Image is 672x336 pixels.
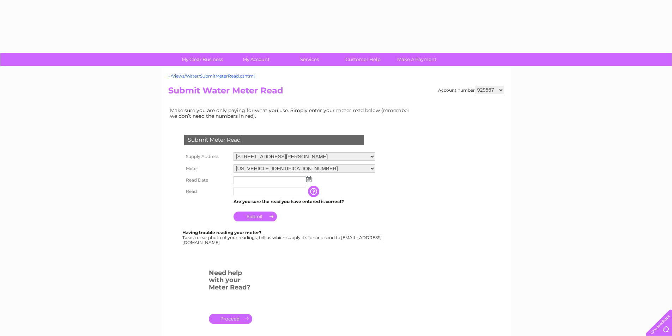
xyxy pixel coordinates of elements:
[280,53,339,66] a: Services
[227,53,285,66] a: My Account
[168,106,415,121] td: Make sure you are only paying for what you use. Simply enter your meter read below (remember we d...
[234,212,277,221] input: Submit
[182,175,232,186] th: Read Date
[308,186,321,197] input: Information
[306,176,311,182] img: ...
[438,86,504,94] div: Account number
[388,53,446,66] a: Make A Payment
[182,230,261,235] b: Having trouble reading your meter?
[182,230,383,245] div: Take a clear photo of your readings, tell us which supply it's for and send to [EMAIL_ADDRESS][DO...
[334,53,392,66] a: Customer Help
[173,53,231,66] a: My Clear Business
[182,186,232,197] th: Read
[182,163,232,175] th: Meter
[209,314,252,324] a: .
[232,197,377,206] td: Are you sure the read you have entered is correct?
[184,135,364,145] div: Submit Meter Read
[209,268,252,295] h3: Need help with your Meter Read?
[182,151,232,163] th: Supply Address
[168,73,255,79] a: ~/Views/Water/SubmitMeterRead.cshtml
[168,86,504,99] h2: Submit Water Meter Read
